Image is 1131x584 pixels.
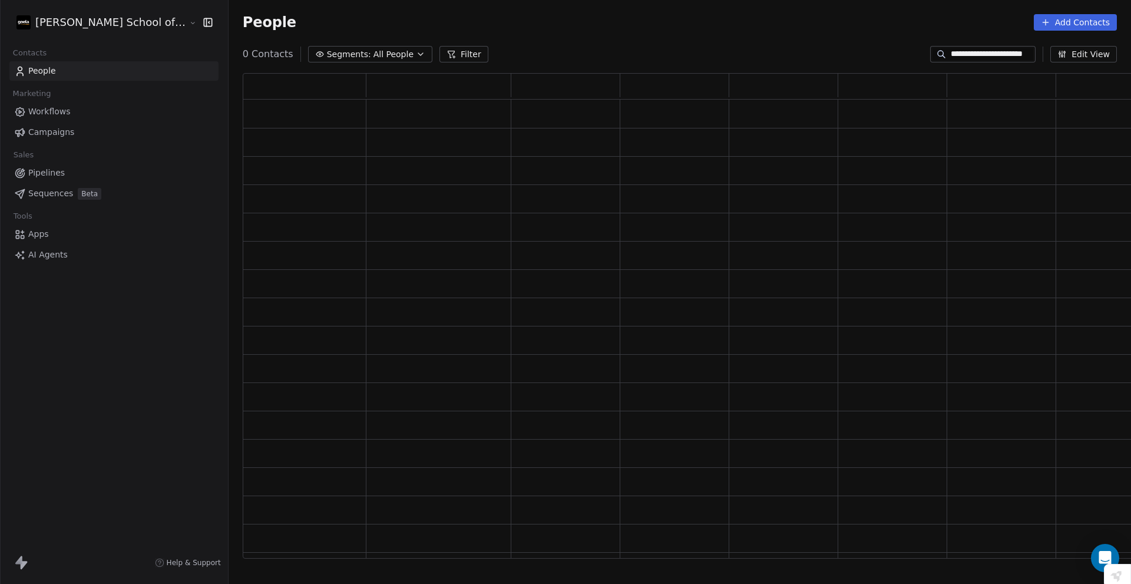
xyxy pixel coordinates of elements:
[28,126,74,138] span: Campaigns
[16,15,31,29] img: Zeeshan%20Neck%20Print%20Dark.png
[167,558,221,567] span: Help & Support
[439,46,488,62] button: Filter
[28,187,73,200] span: Sequences
[9,245,219,265] a: AI Agents
[8,146,39,164] span: Sales
[35,15,186,30] span: [PERSON_NAME] School of Finance LLP
[28,167,65,179] span: Pipelines
[373,48,414,61] span: All People
[9,184,219,203] a: SequencesBeta
[14,12,181,32] button: [PERSON_NAME] School of Finance LLP
[9,102,219,121] a: Workflows
[1034,14,1117,31] button: Add Contacts
[8,85,56,103] span: Marketing
[28,249,68,261] span: AI Agents
[9,225,219,244] a: Apps
[28,105,71,118] span: Workflows
[1091,544,1119,572] div: Open Intercom Messenger
[28,228,49,240] span: Apps
[78,188,101,200] span: Beta
[1050,46,1117,62] button: Edit View
[155,558,221,567] a: Help & Support
[9,123,219,142] a: Campaigns
[9,61,219,81] a: People
[8,207,37,225] span: Tools
[243,47,293,61] span: 0 Contacts
[8,44,52,62] span: Contacts
[327,48,371,61] span: Segments:
[28,65,56,77] span: People
[9,163,219,183] a: Pipelines
[243,14,296,31] span: People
